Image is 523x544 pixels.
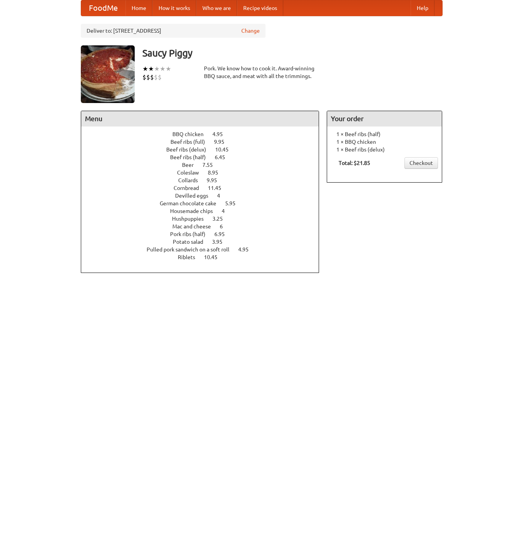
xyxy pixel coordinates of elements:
[175,193,234,199] a: Devilled eggs 4
[238,246,256,253] span: 4.95
[150,73,154,82] li: $
[174,185,207,191] span: Cornbread
[202,162,221,168] span: 7.55
[170,139,239,145] a: Beef ribs (full) 9.95
[172,131,237,137] a: BBQ chicken 4.95
[173,239,211,245] span: Potato salad
[170,231,239,237] a: Pork ribs (half) 6.95
[204,254,225,260] span: 10.45
[172,223,219,230] span: Mac and cheese
[148,65,154,73] li: ★
[215,146,236,153] span: 10.45
[166,146,243,153] a: Beef ribs (delux) 10.45
[166,146,214,153] span: Beef ribs (delux)
[331,146,438,153] li: 1 × Beef ribs (delux)
[178,177,206,183] span: Collards
[142,73,146,82] li: $
[225,200,243,206] span: 5.95
[170,139,213,145] span: Beef ribs (full)
[327,111,442,126] h4: Your order
[154,73,158,82] li: $
[182,162,201,168] span: Beer
[182,162,227,168] a: Beer 7.55
[172,216,211,222] span: Hushpuppies
[339,160,370,166] b: Total: $21.85
[170,154,239,160] a: Beef ribs (half) 6.45
[154,65,160,73] li: ★
[212,131,231,137] span: 4.95
[217,193,228,199] span: 4
[241,27,260,35] a: Change
[172,131,211,137] span: BBQ chicken
[81,24,266,38] div: Deliver to: [STREET_ADDRESS]
[208,185,229,191] span: 11.45
[178,177,231,183] a: Collards 9.95
[170,208,221,214] span: Housemade chips
[160,200,224,206] span: German chocolate cake
[207,177,225,183] span: 9.95
[214,231,232,237] span: 6.95
[204,65,319,80] div: Pork. We know how to cook it. Award-winning BBQ sauce, and meat with all the trimmings.
[160,65,165,73] li: ★
[214,139,232,145] span: 9.95
[331,138,438,146] li: 1 × BBQ chicken
[170,231,213,237] span: Pork ribs (half)
[158,73,162,82] li: $
[174,185,236,191] a: Cornbread 11.45
[146,73,150,82] li: $
[196,0,237,16] a: Who we are
[331,130,438,138] li: 1 × Beef ribs (half)
[404,157,438,169] a: Checkout
[177,170,207,176] span: Coleslaw
[152,0,196,16] a: How it works
[222,208,232,214] span: 4
[160,200,250,206] a: German chocolate cake 5.95
[170,208,239,214] a: Housemade chips 4
[147,246,263,253] a: Pulled pork sandwich on a soft roll 4.95
[212,239,230,245] span: 3.95
[178,254,232,260] a: Riblets 10.45
[208,170,226,176] span: 8.95
[172,216,237,222] a: Hushpuppies 3.25
[165,65,171,73] li: ★
[81,111,319,126] h4: Menu
[212,216,231,222] span: 3.25
[81,45,135,103] img: angular.jpg
[177,170,232,176] a: Coleslaw 8.95
[237,0,283,16] a: Recipe videos
[147,246,237,253] span: Pulled pork sandwich on a soft roll
[173,239,237,245] a: Potato salad 3.95
[170,154,214,160] span: Beef ribs (half)
[81,0,125,16] a: FoodMe
[411,0,434,16] a: Help
[142,45,443,61] h3: Saucy Piggy
[178,254,203,260] span: Riblets
[142,65,148,73] li: ★
[172,223,237,230] a: Mac and cheese 6
[220,223,231,230] span: 6
[125,0,152,16] a: Home
[175,193,216,199] span: Devilled eggs
[215,154,233,160] span: 6.45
